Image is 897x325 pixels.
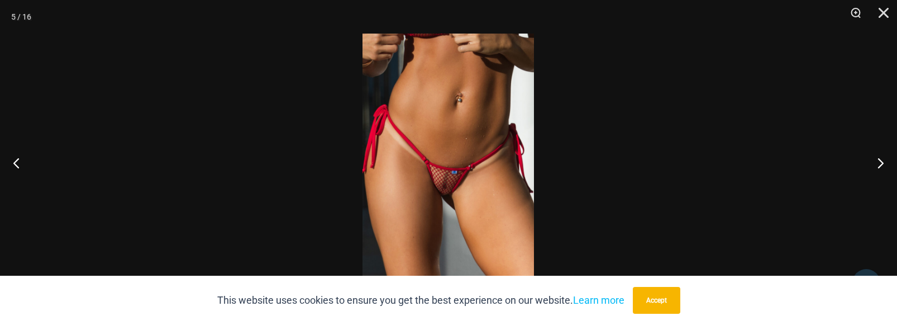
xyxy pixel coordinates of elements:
button: Next [855,135,897,191]
button: Accept [633,287,680,314]
p: This website uses cookies to ensure you get the best experience on our website. [217,292,624,309]
div: 5 / 16 [11,8,31,25]
a: Learn more [573,294,624,306]
img: Summer Storm Red 456 Micro 01 [362,34,534,291]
